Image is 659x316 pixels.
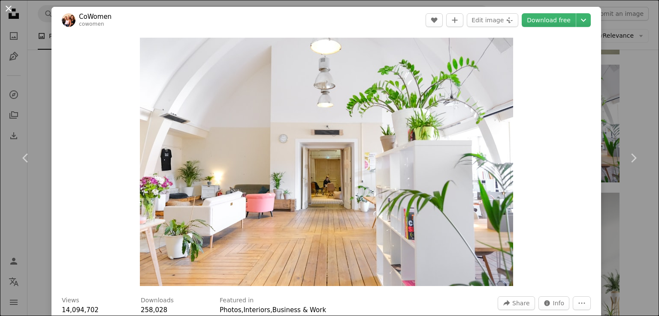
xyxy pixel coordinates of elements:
span: , [270,306,272,314]
h3: Views [62,296,79,305]
span: Share [512,297,529,310]
a: Business & Work [272,306,326,314]
img: Go to CoWomen's profile [62,13,76,27]
span: 258,028 [141,306,167,314]
span: Info [553,297,565,310]
button: Edit image [467,13,518,27]
button: Share this image [498,296,535,310]
a: Interiors [243,306,270,314]
button: Zoom in on this image [140,38,513,286]
h3: Downloads [141,296,174,305]
img: white living room [140,38,513,286]
button: More Actions [573,296,591,310]
button: Stats about this image [538,296,570,310]
a: Photos [220,306,242,314]
button: Like [426,13,443,27]
h3: Featured in [220,296,254,305]
button: Choose download size [576,13,591,27]
a: CoWomen [79,12,112,21]
button: Add to Collection [446,13,463,27]
a: Next [608,117,659,199]
a: Download free [522,13,576,27]
a: cowomen [79,21,104,27]
span: 14,094,702 [62,306,99,314]
span: , [242,306,244,314]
